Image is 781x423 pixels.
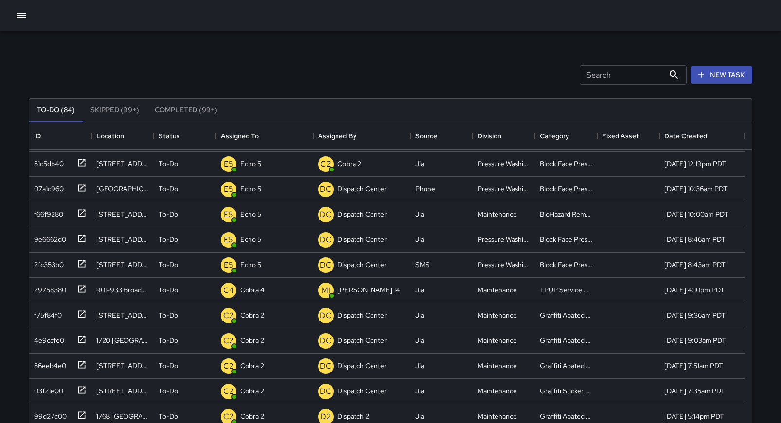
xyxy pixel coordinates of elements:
[96,411,149,421] div: 1768 Broadway
[337,361,387,371] p: Dispatch Center
[240,184,261,194] p: Echo 5
[415,336,424,345] div: Jia
[320,184,332,195] p: DC
[478,235,530,244] div: Pressure Washing
[30,205,63,219] div: f66f9280
[664,411,724,421] div: 9/24/2025, 5:14pm PDT
[664,285,725,295] div: 9/27/2025, 4:10pm PDT
[478,310,517,320] div: Maintenance
[96,209,149,219] div: 409 13th Street
[83,99,147,122] button: Skipped (99+)
[320,158,331,170] p: C2
[159,285,178,295] p: To-Do
[478,122,501,150] div: Division
[415,386,424,396] div: Jia
[337,310,387,320] p: Dispatch Center
[337,159,361,169] p: Cobra 2
[478,159,530,169] div: Pressure Washing
[664,310,726,320] div: 9/26/2025, 9:36am PDT
[159,336,178,345] p: To-Do
[91,122,154,150] div: Location
[540,336,592,345] div: Graffiti Abated Large
[159,386,178,396] p: To-Do
[29,122,91,150] div: ID
[30,281,66,295] div: 29758380
[415,411,424,421] div: Jia
[224,234,233,246] p: E5
[337,336,387,345] p: Dispatch Center
[478,260,530,270] div: Pressure Washing
[337,235,387,244] p: Dispatch Center
[224,259,233,271] p: E5
[96,184,149,194] div: 1714 Telegraph Avenue
[540,386,592,396] div: Graffiti Sticker Abated Small
[30,332,64,345] div: 4e9cafe0
[240,336,264,345] p: Cobra 2
[96,361,149,371] div: 278 17th Street
[535,122,597,150] div: Category
[320,259,332,271] p: DC
[240,411,264,421] p: Cobra 2
[30,256,64,270] div: 2fc353b0
[410,122,473,150] div: Source
[478,386,517,396] div: Maintenance
[540,209,592,219] div: BioHazard Removed
[216,122,313,150] div: Assigned To
[478,336,517,345] div: Maintenance
[159,159,178,169] p: To-Do
[223,411,234,423] p: C2
[320,360,332,372] p: DC
[159,209,178,219] p: To-Do
[240,386,264,396] p: Cobra 2
[540,285,592,295] div: TPUP Service Requested
[337,386,387,396] p: Dispatch Center
[240,159,261,169] p: Echo 5
[540,260,592,270] div: Block Face Pressure Washed
[540,310,592,320] div: Graffiti Abated Large
[664,361,723,371] div: 9/26/2025, 7:51am PDT
[337,184,387,194] p: Dispatch Center
[415,285,424,295] div: Jia
[96,260,149,270] div: 485 9th Street
[320,386,332,397] p: DC
[478,209,517,219] div: Maintenance
[337,411,369,421] p: Dispatch 2
[223,310,234,321] p: C2
[540,122,569,150] div: Category
[159,260,178,270] p: To-Do
[691,66,752,84] button: New Task
[240,209,261,219] p: Echo 5
[154,122,216,150] div: Status
[415,361,424,371] div: Jia
[223,335,234,347] p: C2
[30,407,67,421] div: 99d27c00
[320,310,332,321] p: DC
[34,122,41,150] div: ID
[318,122,356,150] div: Assigned By
[540,235,592,244] div: Block Face Pressure Washed
[473,122,535,150] div: Division
[147,99,225,122] button: Completed (99+)
[240,310,264,320] p: Cobra 2
[96,235,149,244] div: 465 9th Street
[659,122,745,150] div: Date Created
[321,285,331,296] p: M1
[597,122,659,150] div: Fixed Asset
[96,285,149,295] div: 901-933 Broadway
[337,285,400,295] p: [PERSON_NAME] 14
[478,285,517,295] div: Maintenance
[96,159,149,169] div: 1200 Broadway
[664,209,728,219] div: 9/30/2025, 10:00am PDT
[223,285,234,296] p: C4
[320,234,332,246] p: DC
[664,336,726,345] div: 9/26/2025, 9:03am PDT
[415,260,430,270] div: SMS
[664,159,726,169] div: 9/30/2025, 12:19pm PDT
[415,184,435,194] div: Phone
[478,184,530,194] div: Pressure Washing
[664,386,725,396] div: 9/26/2025, 7:35am PDT
[415,209,424,219] div: Jia
[415,310,424,320] div: Jia
[664,184,728,194] div: 9/30/2025, 10:36am PDT
[159,361,178,371] p: To-Do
